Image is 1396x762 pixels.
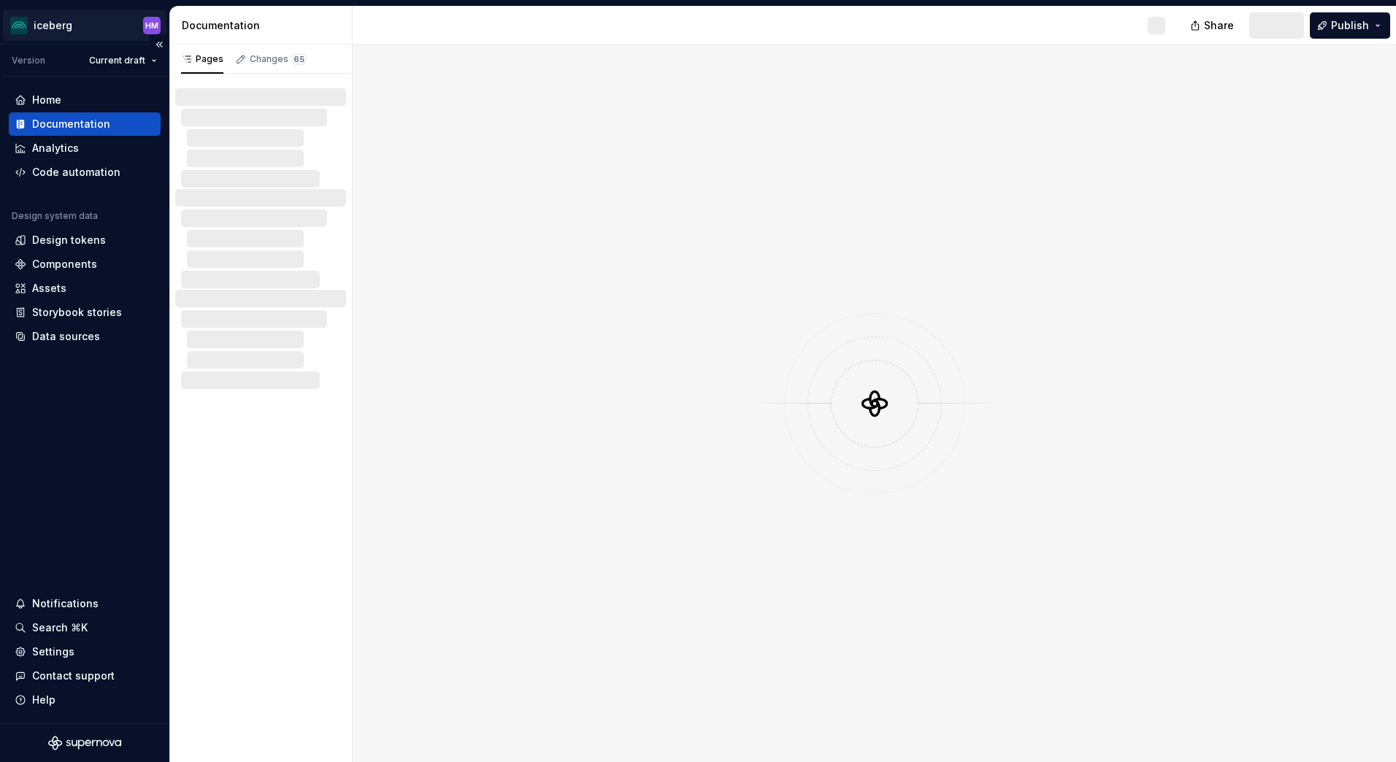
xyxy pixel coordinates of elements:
button: Search ⌘K [9,616,161,639]
div: Components [32,257,97,272]
div: Home [32,93,61,107]
div: Help [32,693,55,707]
div: HM [145,20,158,31]
a: Design tokens [9,228,161,252]
div: Analytics [32,141,79,155]
button: Share [1183,12,1243,39]
div: Changes [250,53,307,65]
a: Code automation [9,161,161,184]
div: Code automation [32,165,120,180]
button: Notifications [9,592,161,615]
a: Analytics [9,136,161,160]
div: Notifications [32,596,99,611]
div: Storybook stories [32,305,122,320]
span: Publish [1331,18,1369,33]
img: 418c6d47-6da6-4103-8b13-b5999f8989a1.png [10,17,28,34]
div: Settings [32,644,74,659]
div: Assets [32,281,66,296]
div: Search ⌘K [32,620,88,635]
button: Publish [1310,12,1390,39]
span: Current draft [89,55,145,66]
a: Data sources [9,325,161,348]
button: icebergHM [3,9,166,41]
div: Design system data [12,210,98,222]
div: Design tokens [32,233,106,247]
a: Assets [9,277,161,300]
span: 65 [291,53,307,65]
button: Help [9,688,161,712]
div: Documentation [32,117,110,131]
div: Data sources [32,329,100,344]
div: Documentation [182,18,346,33]
svg: Supernova Logo [48,736,121,750]
div: iceberg [34,18,72,33]
a: Storybook stories [9,301,161,324]
button: Collapse sidebar [149,34,169,55]
span: Share [1204,18,1234,33]
button: Current draft [83,50,164,71]
button: Contact support [9,664,161,688]
a: Home [9,88,161,112]
a: Components [9,253,161,276]
div: Version [12,55,45,66]
div: Pages [181,53,223,65]
a: Documentation [9,112,161,136]
a: Settings [9,640,161,663]
div: Contact support [32,669,115,683]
